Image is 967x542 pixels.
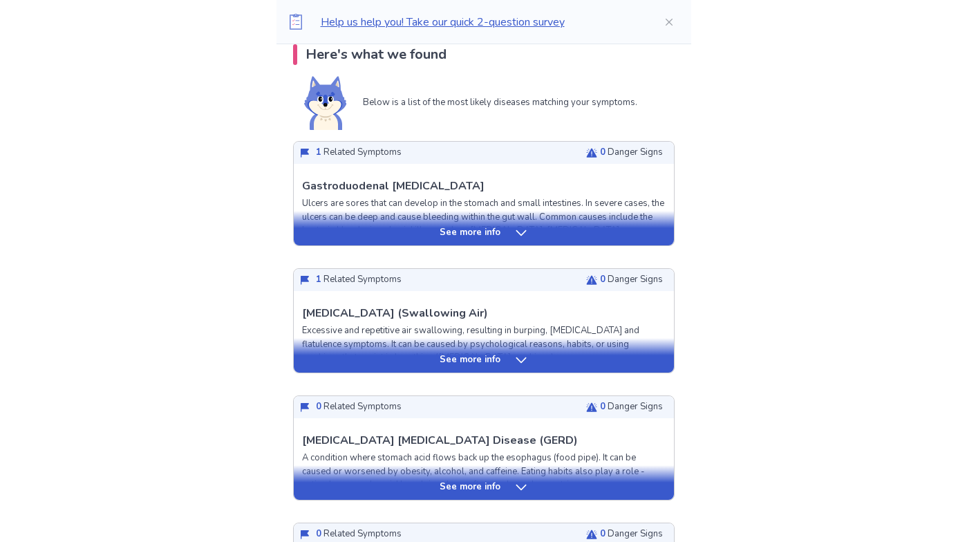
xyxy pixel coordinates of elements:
span: 1 [316,146,321,158]
span: 0 [600,146,605,158]
p: Here's what we found [306,44,447,65]
p: A condition where stomach acid flows back up the esophagus (food pipe). It can be caused or worse... [302,451,666,492]
span: 0 [316,527,321,540]
p: Danger Signs [600,146,663,160]
p: Related Symptoms [316,146,402,160]
p: Gastroduodenal [MEDICAL_DATA] [302,178,485,194]
p: Below is a list of the most likely diseases matching your symptoms. [363,96,637,110]
span: 1 [316,273,321,286]
p: [MEDICAL_DATA] (Swallowing Air) [302,305,488,321]
img: Shiba [304,76,346,130]
p: Related Symptoms [316,527,402,541]
p: Danger Signs [600,527,663,541]
p: [MEDICAL_DATA] [MEDICAL_DATA] Disease (GERD) [302,432,578,449]
p: Help us help you! Take our quick 2-question survey [321,14,641,30]
p: See more info [440,480,500,494]
p: Related Symptoms [316,273,402,287]
p: Excessive and repetitive air swallowing, resulting in burping, [MEDICAL_DATA] and flatulence symp... [302,324,666,365]
span: 0 [600,527,605,540]
span: 0 [316,400,321,413]
p: Danger Signs [600,400,663,414]
span: 0 [600,400,605,413]
p: Related Symptoms [316,400,402,414]
span: 0 [600,273,605,286]
p: See more info [440,226,500,240]
p: See more info [440,353,500,367]
p: Ulcers are sores that can develop in the stomach and small intestines. In severe cases, the ulcer... [302,197,666,251]
p: Danger Signs [600,273,663,287]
